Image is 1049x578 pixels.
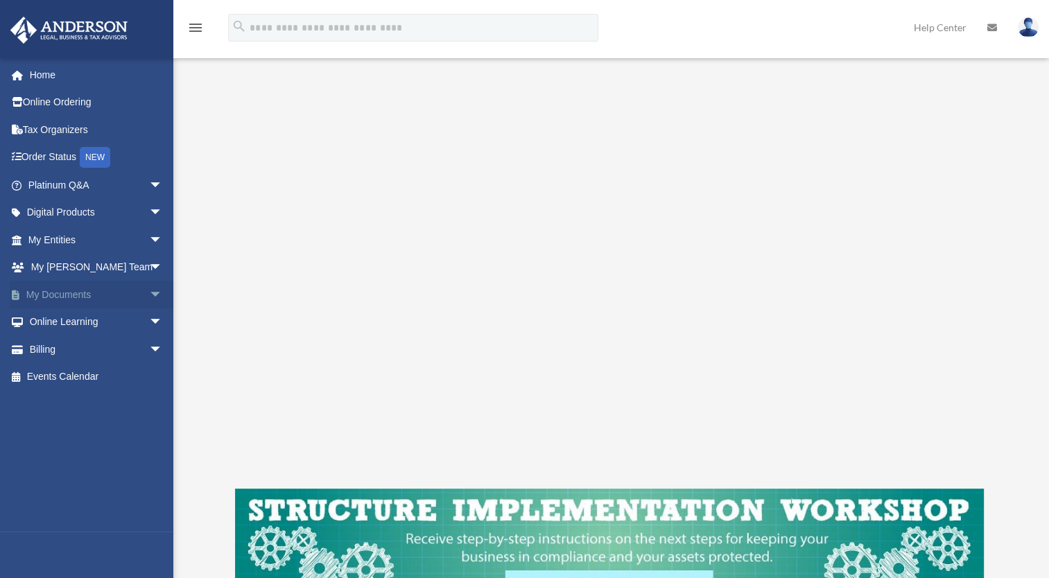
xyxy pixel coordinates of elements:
[10,335,184,363] a: Billingarrow_drop_down
[149,199,177,227] span: arrow_drop_down
[10,171,184,199] a: Platinum Q&Aarrow_drop_down
[149,335,177,364] span: arrow_drop_down
[80,147,110,168] div: NEW
[235,46,984,468] iframe: LLC Binder Walkthrough
[187,24,204,36] a: menu
[187,19,204,36] i: menu
[149,171,177,200] span: arrow_drop_down
[149,254,177,282] span: arrow_drop_down
[10,116,184,143] a: Tax Organizers
[10,89,184,116] a: Online Ordering
[10,199,184,227] a: Digital Productsarrow_drop_down
[232,19,247,34] i: search
[149,226,177,254] span: arrow_drop_down
[6,17,132,44] img: Anderson Advisors Platinum Portal
[10,254,184,281] a: My [PERSON_NAME] Teamarrow_drop_down
[10,226,184,254] a: My Entitiesarrow_drop_down
[10,308,184,336] a: Online Learningarrow_drop_down
[10,363,184,391] a: Events Calendar
[10,281,184,308] a: My Documentsarrow_drop_down
[10,61,184,89] a: Home
[149,281,177,309] span: arrow_drop_down
[149,308,177,337] span: arrow_drop_down
[1018,17,1039,37] img: User Pic
[10,143,184,172] a: Order StatusNEW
